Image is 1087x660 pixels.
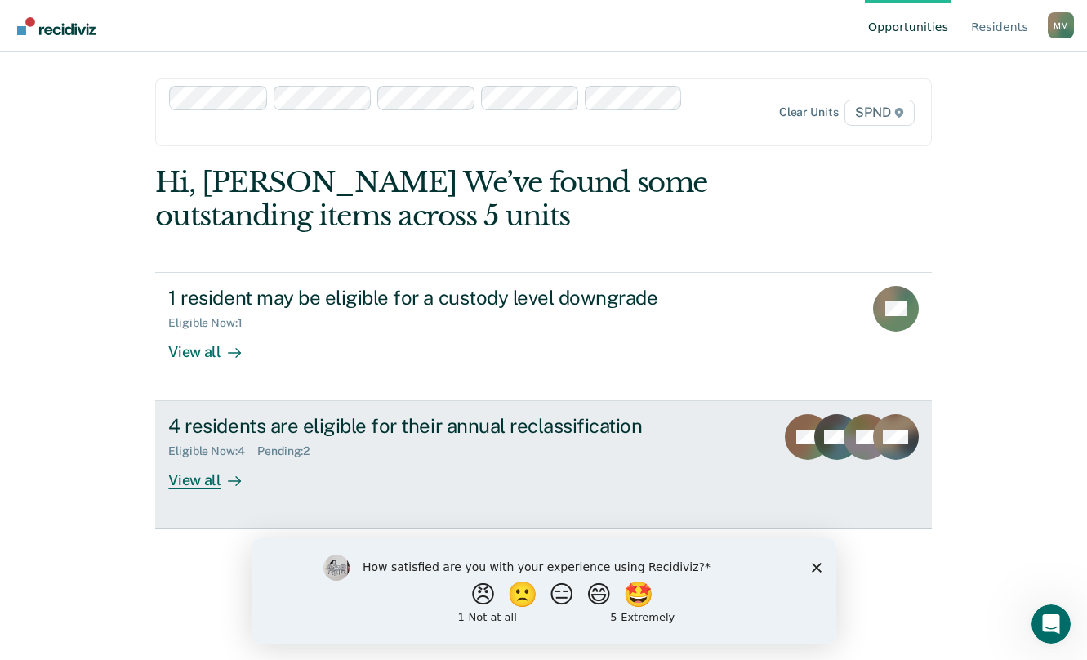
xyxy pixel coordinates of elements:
iframe: Survey by Kim from Recidiviz [252,538,836,644]
a: 4 residents are eligible for their annual reclassificationEligible Now:4Pending:2View all [155,401,931,529]
div: 1 resident may be eligible for a custody level downgrade [168,286,742,310]
div: 4 residents are eligible for their annual reclassification [168,414,742,438]
div: Pending : 2 [257,444,323,458]
div: Hi, [PERSON_NAME] We’ve found some outstanding items across 5 units [155,166,776,233]
div: M M [1048,12,1074,38]
div: View all [168,458,260,490]
div: Eligible Now : 4 [168,444,257,458]
button: Profile dropdown button [1048,12,1074,38]
img: Recidiviz [17,17,96,35]
div: View all [168,329,260,361]
a: 1 resident may be eligible for a custody level downgradeEligible Now:1View all [155,272,931,401]
iframe: Intercom live chat [1031,604,1071,644]
div: Eligible Now : 1 [168,316,255,330]
span: SPND [844,100,914,126]
div: Clear units [779,105,839,119]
